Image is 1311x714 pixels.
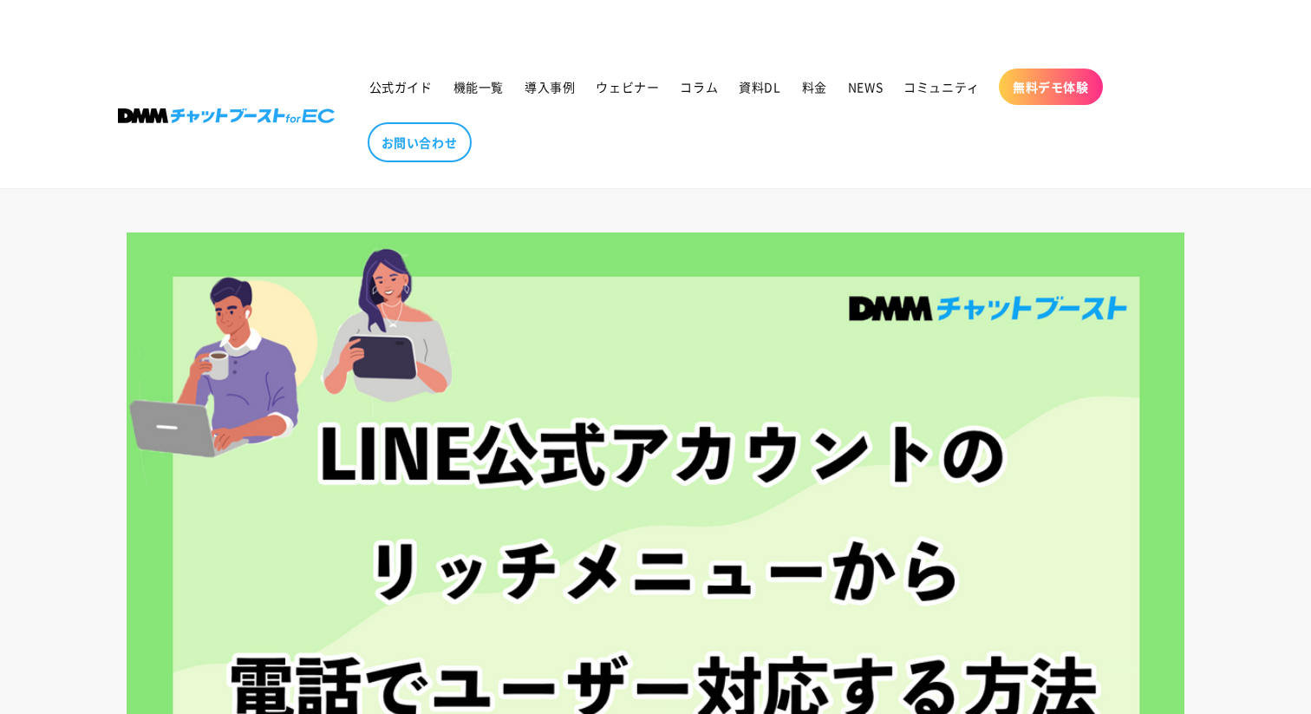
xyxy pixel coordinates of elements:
a: 料金 [792,69,838,105]
a: 資料DL [728,69,791,105]
a: NEWS [838,69,893,105]
span: 資料DL [739,79,780,95]
img: 株式会社DMM Boost [118,108,335,123]
span: NEWS [848,79,883,95]
span: 機能一覧 [453,79,504,95]
span: 導入事例 [525,79,575,95]
a: ウェビナー [585,69,669,105]
a: 機能一覧 [443,69,514,105]
span: ウェビナー [596,79,659,95]
span: 無料デモ体験 [1013,79,1089,95]
a: コミュニティ [893,69,990,105]
a: コラム [669,69,728,105]
a: 無料デモ体験 [999,69,1103,105]
span: 料金 [802,79,827,95]
a: お問い合わせ [368,122,472,162]
a: 公式ガイド [359,69,443,105]
span: コラム [680,79,718,95]
span: お問い合わせ [382,134,458,150]
span: コミュニティ [903,79,980,95]
a: 導入事例 [514,69,585,105]
span: 公式ガイド [369,79,433,95]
